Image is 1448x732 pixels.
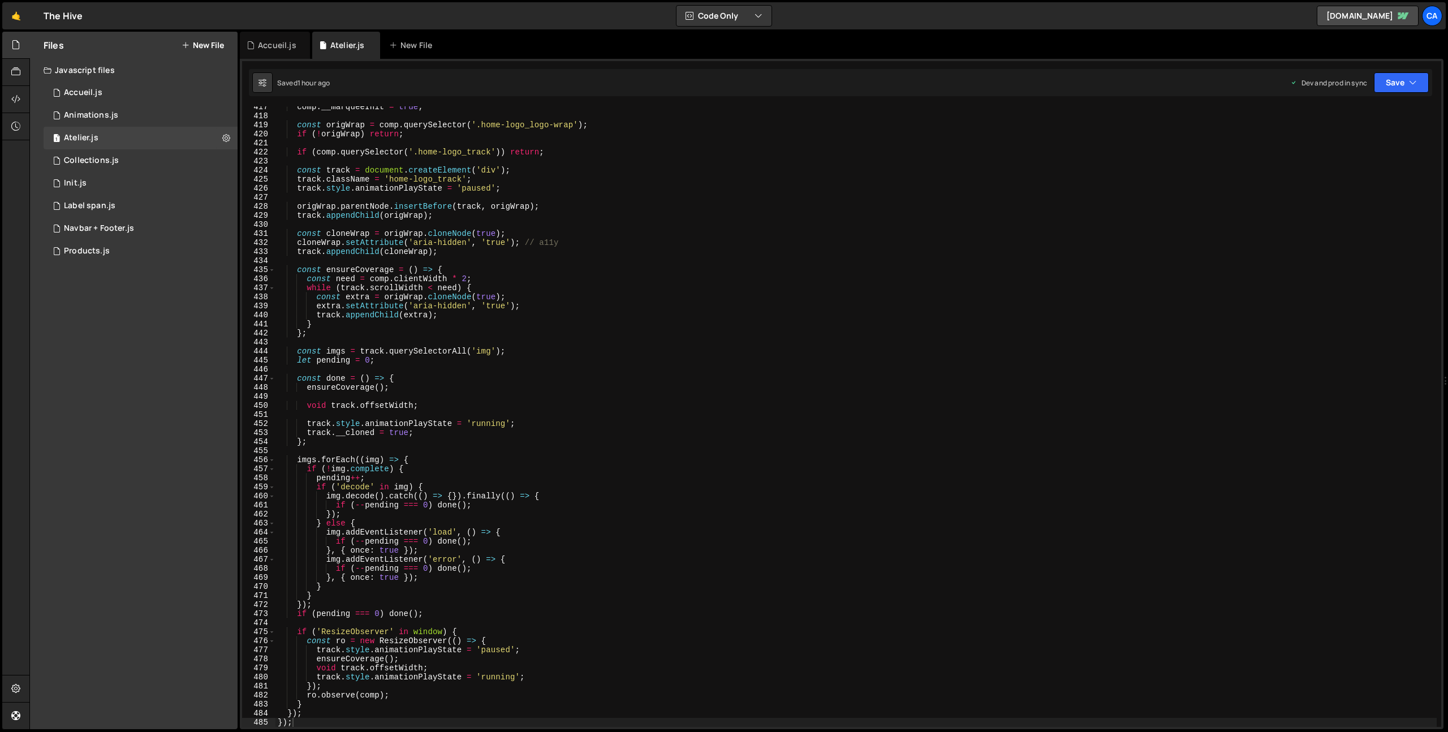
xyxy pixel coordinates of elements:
[242,338,275,347] div: 443
[242,636,275,645] div: 476
[298,78,330,88] div: 1 hour ago
[242,311,275,320] div: 440
[242,320,275,329] div: 441
[242,383,275,392] div: 448
[64,88,102,98] div: Accueil.js
[242,582,275,591] div: 470
[242,537,275,546] div: 465
[242,483,275,492] div: 459
[1317,6,1419,26] a: [DOMAIN_NAME]
[64,178,87,188] div: Init.js
[242,329,275,338] div: 442
[1290,78,1367,88] div: Dev and prod in sync
[242,157,275,166] div: 423
[242,130,275,139] div: 420
[44,240,238,262] div: 17034/47579.js
[242,664,275,673] div: 479
[242,519,275,528] div: 463
[242,401,275,410] div: 450
[242,365,275,374] div: 446
[64,246,110,256] div: Products.js
[242,419,275,428] div: 452
[64,133,98,143] div: Atelier.js
[242,437,275,446] div: 454
[242,492,275,501] div: 460
[242,700,275,709] div: 483
[242,673,275,682] div: 480
[1422,6,1442,26] a: Ca
[242,655,275,664] div: 478
[64,223,134,234] div: Navbar + Footer.js
[242,609,275,618] div: 473
[242,709,275,718] div: 484
[242,356,275,365] div: 445
[64,110,118,120] div: Animations.js
[258,40,296,51] div: Accueil.js
[242,283,275,292] div: 437
[242,111,275,120] div: 418
[44,127,238,149] div: 17034/47966.js
[242,555,275,564] div: 467
[1374,72,1429,93] button: Save
[242,618,275,627] div: 474
[242,464,275,473] div: 457
[242,175,275,184] div: 425
[242,718,275,727] div: 485
[44,39,64,51] h2: Files
[389,40,437,51] div: New File
[242,627,275,636] div: 475
[242,546,275,555] div: 466
[242,591,275,600] div: 471
[44,81,238,104] div: 17034/46801.js
[242,193,275,202] div: 427
[44,195,238,217] div: 17034/47788.js
[242,120,275,130] div: 419
[242,410,275,419] div: 451
[44,172,238,195] div: 17034/46803.js
[242,347,275,356] div: 444
[242,573,275,582] div: 469
[242,139,275,148] div: 421
[44,217,238,240] div: 17034/47476.js
[2,2,30,29] a: 🤙
[44,104,238,127] div: 17034/46849.js
[242,202,275,211] div: 428
[242,256,275,265] div: 434
[242,446,275,455] div: 455
[277,78,330,88] div: Saved
[242,392,275,401] div: 449
[242,473,275,483] div: 458
[242,374,275,383] div: 447
[242,691,275,700] div: 482
[242,428,275,437] div: 453
[30,59,238,81] div: Javascript files
[182,41,224,50] button: New File
[242,600,275,609] div: 472
[44,9,83,23] div: The Hive
[242,265,275,274] div: 435
[242,211,275,220] div: 429
[242,220,275,229] div: 430
[242,247,275,256] div: 433
[242,292,275,302] div: 438
[242,682,275,691] div: 481
[242,166,275,175] div: 424
[242,564,275,573] div: 468
[242,148,275,157] div: 422
[242,229,275,238] div: 431
[53,135,60,144] span: 1
[242,501,275,510] div: 461
[242,528,275,537] div: 464
[242,510,275,519] div: 462
[64,156,119,166] div: Collections.js
[242,302,275,311] div: 439
[44,149,238,172] div: 17034/47715.js
[242,274,275,283] div: 436
[242,455,275,464] div: 456
[330,40,365,51] div: Atelier.js
[242,184,275,193] div: 426
[242,238,275,247] div: 432
[242,645,275,655] div: 477
[676,6,772,26] button: Code Only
